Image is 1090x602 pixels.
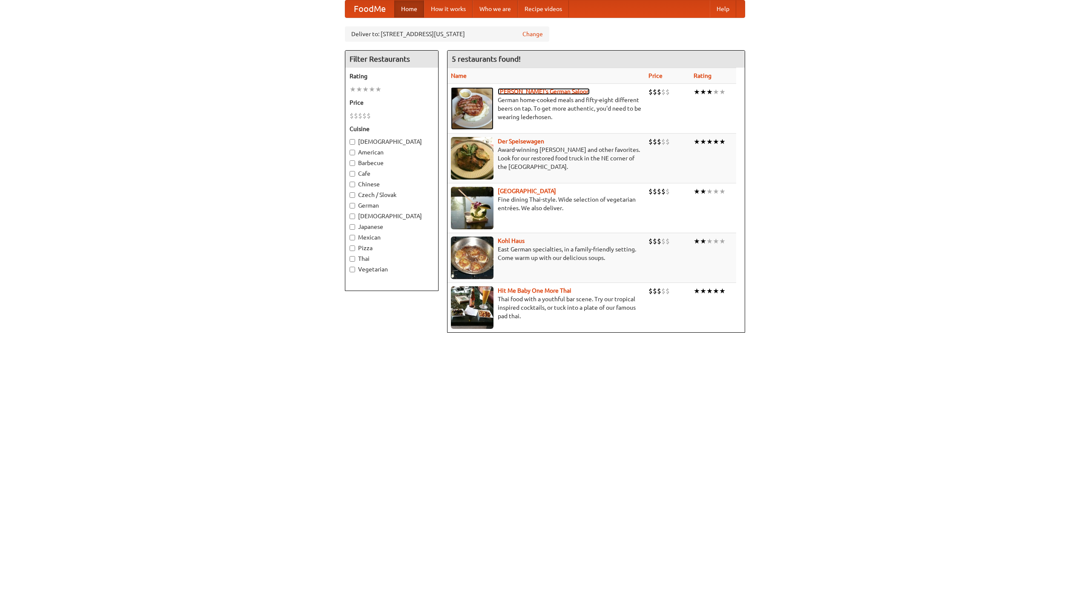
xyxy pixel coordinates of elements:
li: ★ [719,137,726,146]
li: ★ [706,187,713,196]
input: [DEMOGRAPHIC_DATA] [350,139,355,145]
input: Chinese [350,182,355,187]
input: Czech / Slovak [350,192,355,198]
label: Thai [350,254,434,263]
li: $ [657,137,661,146]
label: [DEMOGRAPHIC_DATA] [350,137,434,146]
li: ★ [694,237,700,246]
li: $ [665,237,670,246]
h5: Rating [350,72,434,80]
li: $ [367,111,371,120]
li: ★ [719,286,726,296]
img: speisewagen.jpg [451,137,493,180]
li: ★ [706,137,713,146]
li: $ [665,187,670,196]
input: Pizza [350,245,355,251]
li: ★ [369,85,375,94]
li: $ [665,87,670,97]
li: ★ [713,87,719,97]
a: Recipe videos [518,0,569,17]
li: $ [653,187,657,196]
li: $ [648,187,653,196]
li: $ [362,111,367,120]
li: $ [653,237,657,246]
li: $ [661,187,665,196]
li: ★ [700,87,706,97]
h5: Cuisine [350,125,434,133]
label: Japanese [350,223,434,231]
a: Hit Me Baby One More Thai [498,287,571,294]
label: Barbecue [350,159,434,167]
li: ★ [719,237,726,246]
h5: Price [350,98,434,107]
li: ★ [706,286,713,296]
input: Barbecue [350,160,355,166]
li: $ [665,137,670,146]
a: FoodMe [345,0,394,17]
a: Help [710,0,736,17]
input: German [350,203,355,208]
label: Pizza [350,244,434,252]
label: Cafe [350,169,434,178]
li: $ [653,87,657,97]
li: $ [661,286,665,296]
li: ★ [694,187,700,196]
input: American [350,150,355,155]
li: $ [653,286,657,296]
input: Cafe [350,171,355,177]
div: Deliver to: [STREET_ADDRESS][US_STATE] [345,26,549,42]
li: $ [657,237,661,246]
li: $ [657,187,661,196]
li: ★ [694,137,700,146]
input: [DEMOGRAPHIC_DATA] [350,214,355,219]
li: ★ [362,85,369,94]
li: $ [648,137,653,146]
a: Who we are [473,0,518,17]
li: ★ [700,237,706,246]
li: $ [657,286,661,296]
li: ★ [713,286,719,296]
li: ★ [713,187,719,196]
li: ★ [694,286,700,296]
li: $ [648,87,653,97]
li: $ [648,286,653,296]
li: ★ [713,137,719,146]
label: [DEMOGRAPHIC_DATA] [350,212,434,220]
li: $ [350,111,354,120]
label: Czech / Slovak [350,191,434,199]
label: German [350,201,434,210]
li: $ [354,111,358,120]
li: ★ [719,87,726,97]
li: $ [657,87,661,97]
p: Award-winning [PERSON_NAME] and other favorites. Look for our restored food truck in the NE corne... [451,146,642,171]
a: [PERSON_NAME]'s German Saloon [498,88,590,95]
a: [GEOGRAPHIC_DATA] [498,188,556,194]
li: $ [661,87,665,97]
a: Home [394,0,424,17]
img: esthers.jpg [451,87,493,130]
p: Fine dining Thai-style. Wide selection of vegetarian entrées. We also deliver. [451,195,642,212]
li: $ [653,137,657,146]
li: $ [358,111,362,120]
a: Kohl Haus [498,237,525,244]
li: ★ [706,87,713,97]
li: $ [661,137,665,146]
a: Price [648,72,663,79]
li: ★ [700,286,706,296]
input: Japanese [350,224,355,230]
li: ★ [350,85,356,94]
li: $ [648,237,653,246]
ng-pluralize: 5 restaurants found! [452,55,521,63]
input: Mexican [350,235,355,240]
b: Der Speisewagen [498,138,544,145]
li: ★ [713,237,719,246]
li: $ [661,237,665,246]
label: Chinese [350,180,434,188]
label: Vegetarian [350,265,434,274]
li: ★ [719,187,726,196]
li: ★ [700,137,706,146]
li: ★ [694,87,700,97]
